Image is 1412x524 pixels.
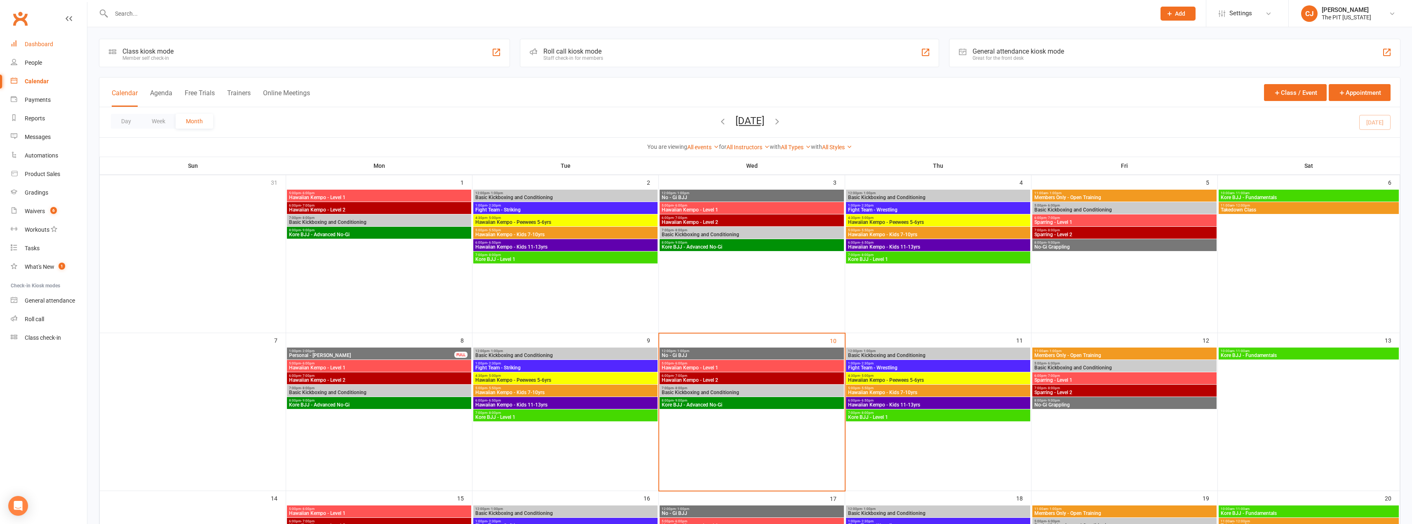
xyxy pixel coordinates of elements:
button: Add [1161,7,1196,21]
span: - 1:00pm [1048,507,1062,511]
div: 10 [830,334,845,347]
div: Product Sales [25,171,60,177]
div: [PERSON_NAME] [1322,6,1371,14]
span: 7:00pm [848,411,1029,415]
div: 14 [271,491,286,505]
button: Free Trials [185,89,215,107]
div: Messages [25,134,51,140]
span: 7:00pm [848,253,1029,257]
button: Online Meetings [263,89,310,107]
span: 7:00pm [289,386,470,390]
span: Hawaiian Kempo - Level 1 [289,511,470,516]
span: - 9:00pm [301,228,315,232]
button: Appointment [1329,84,1391,101]
span: 10:00am [1220,191,1397,195]
span: - 6:50pm [860,241,874,244]
span: 1 [59,263,65,270]
span: - 1:00pm [489,191,503,195]
span: - 6:50pm [860,399,874,402]
span: Hawaiian Kempo - Kids 11-13yrs [475,402,656,407]
span: Kore BJJ - Advanced No-Gi [661,244,842,249]
span: No-Gi Grappling [1034,402,1215,407]
span: 7:00pm [661,228,842,232]
div: 17 [830,491,845,505]
a: Payments [11,91,87,109]
span: - 5:50pm [860,228,874,232]
a: All events [687,144,719,150]
span: 4:30pm [848,216,1029,220]
a: Class kiosk mode [11,329,87,347]
span: Hawaiian Kempo - Peewees 5-6yrs [475,220,656,225]
div: Reports [25,115,45,122]
div: 18 [1016,491,1031,505]
a: Tasks [11,239,87,258]
span: - 1:00pm [1048,349,1062,353]
span: Basic Kickboxing and Conditioning [848,511,1029,516]
span: 1:00pm [848,204,1029,207]
th: Fri [1031,157,1218,174]
span: 5:00pm [475,386,656,390]
span: 12:00pm [661,191,842,195]
span: Basic Kickboxing and Conditioning [1034,365,1215,370]
span: No - Gi BJJ [661,511,842,516]
div: Waivers [25,208,45,214]
span: 7:00pm [661,386,842,390]
span: Hawaiian Kempo - Kids 11-13yrs [475,244,656,249]
div: 5 [1206,175,1217,189]
span: - 1:00pm [862,349,876,353]
div: 20 [1385,491,1400,505]
span: Basic Kickboxing and Conditioning [848,353,1029,358]
span: - 8:00pm [487,253,501,257]
div: General attendance [25,297,75,304]
div: 6 [1388,175,1400,189]
span: 12:00pm [475,191,656,195]
span: 6:00pm [661,374,842,378]
span: 6:00pm [475,399,656,402]
span: - 6:00pm [1046,362,1060,365]
th: Thu [845,157,1031,174]
span: Kore BJJ - Level 1 [475,415,656,420]
span: - 5:50pm [860,386,874,390]
span: 7:00pm [475,411,656,415]
button: [DATE] [735,115,764,127]
span: 7:00pm [289,216,470,220]
span: - 2:30pm [487,362,501,365]
div: The PIT [US_STATE] [1322,14,1371,21]
span: - 5:50pm [487,228,501,232]
span: - 1:00pm [489,349,503,353]
span: 12:00pm [848,349,1029,353]
div: 9 [647,333,658,347]
span: Hawaiian Kempo - Level 1 [289,365,470,370]
span: 6:00pm [289,374,470,378]
a: Messages [11,128,87,146]
span: Hawaiian Kempo - Kids 7-10yrs [848,390,1029,395]
span: 5:00pm [1034,519,1215,523]
span: Sparring - Level 1 [1034,220,1215,225]
span: Hawaiian Kempo - Peewees 5-6yrs [475,378,656,383]
span: Takedown Class [1220,207,1397,212]
span: 6:00pm [661,216,842,220]
span: 12:00pm [475,349,656,353]
button: Month [176,114,213,129]
span: - 9:00pm [301,399,315,402]
span: 11:00am [1220,519,1397,523]
span: - 2:30pm [487,204,501,207]
a: All Styles [822,144,852,150]
a: Workouts [11,221,87,239]
span: 1:00pm [475,204,656,207]
div: Member self check-in [122,55,174,61]
span: - 8:00pm [487,411,501,415]
span: 10:00am [1220,507,1397,511]
th: Wed [659,157,845,174]
span: - 11:00am [1234,507,1250,511]
th: Mon [286,157,472,174]
span: - 6:00pm [674,204,687,207]
div: Gradings [25,189,48,196]
span: 12:00pm [661,507,842,511]
span: 11:00am [1220,204,1397,207]
a: What's New1 [11,258,87,276]
div: CJ [1301,5,1318,22]
span: 6 [50,207,57,214]
span: Kore BJJ - Level 1 [848,415,1029,420]
span: - 5:00pm [860,374,874,378]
